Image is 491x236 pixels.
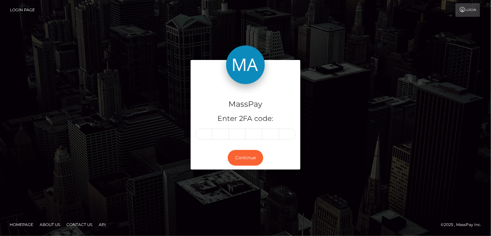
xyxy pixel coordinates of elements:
[441,221,486,228] div: © 2025 , MassPay Inc.
[64,220,95,230] a: Contact Us
[37,220,63,230] a: About Us
[226,45,265,84] img: MassPay
[195,114,296,124] h5: Enter 2FA code:
[10,3,35,17] a: Login Page
[7,220,36,230] a: Homepage
[456,3,480,17] a: Login
[195,99,296,110] h4: MassPay
[228,150,263,166] button: Continue
[96,220,108,230] a: API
